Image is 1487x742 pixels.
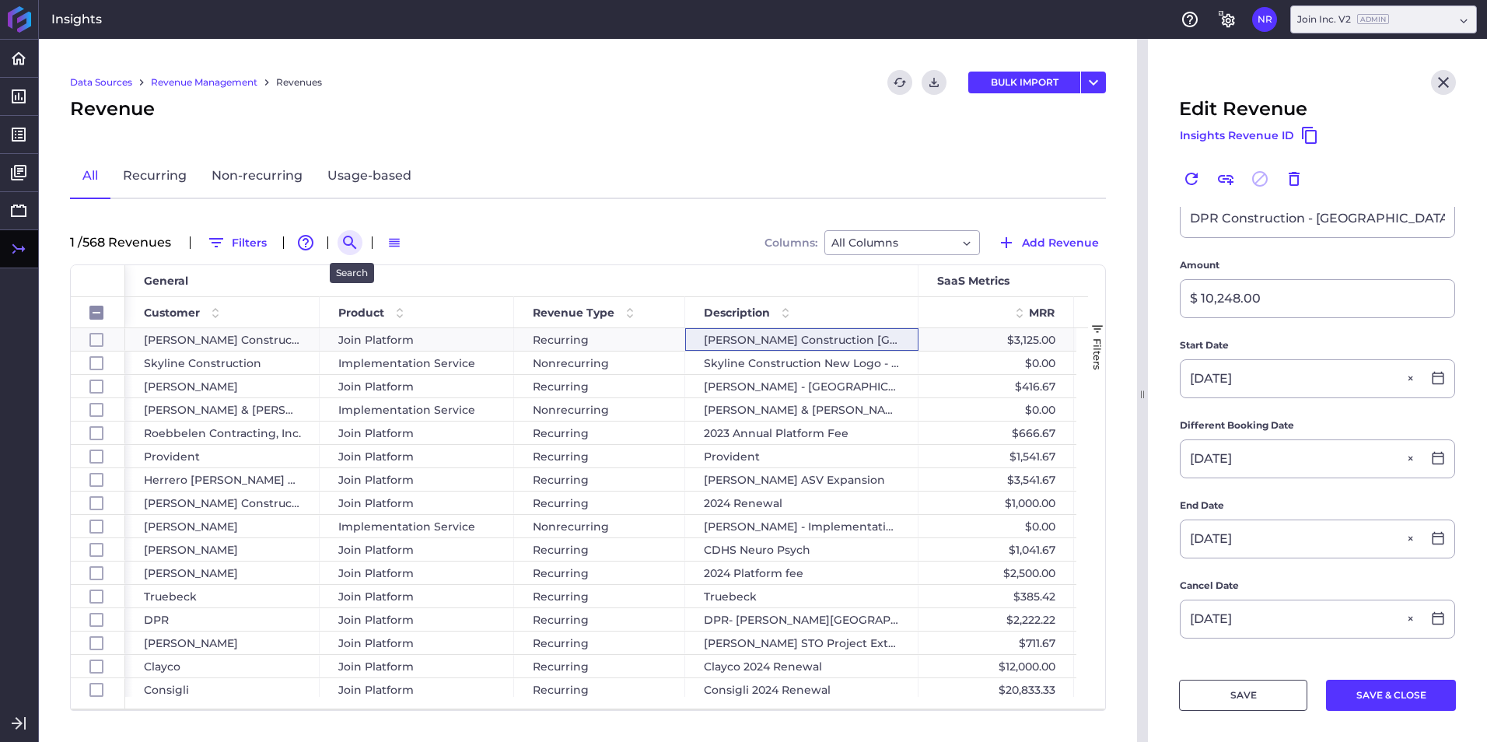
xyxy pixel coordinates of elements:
[338,422,414,444] span: Join Platform
[144,679,189,701] span: Consigli
[338,516,475,537] span: Implementation Service
[514,608,685,631] div: Recurring
[71,328,125,352] div: Press SPACE to select this row.
[918,468,1074,491] div: $3,541.67
[1074,585,1230,607] div: $4,625.00
[685,655,918,677] div: Clayco 2024 Renewal
[1074,515,1230,537] div: $0.00
[1180,127,1294,144] span: Insights Revenue ID
[1179,95,1307,123] span: Edit Revenue
[918,678,1074,701] div: $20,833.33
[1431,70,1456,95] button: Close
[918,492,1074,514] div: $1,000.00
[685,608,918,631] div: DPR- [PERSON_NAME][GEOGRAPHIC_DATA]
[514,655,685,677] div: Recurring
[70,236,180,249] div: 1 / 568 Revenue s
[1181,440,1422,478] input: Select Date
[71,562,125,585] div: Press SPACE to select this row.
[1177,7,1202,32] button: Help
[685,445,918,467] div: Provident
[533,306,614,320] span: Revenue Type
[1326,680,1456,711] button: SAVE & CLOSE
[71,632,125,655] div: Press SPACE to select this row.
[514,398,685,421] div: Nonrecurring
[70,75,132,89] a: Data Sources
[71,422,125,445] div: Press SPACE to select this row.
[338,539,414,561] span: Join Platform
[71,608,125,632] div: Press SPACE to select this row.
[1074,562,1230,584] div: $30,000.00
[1290,5,1477,33] div: Dropdown select
[1403,520,1422,558] button: Close
[1403,440,1422,478] button: Close
[110,154,199,199] a: Recurring
[968,72,1080,93] button: BULK IMPORT
[71,352,125,375] div: Press SPACE to select this row.
[685,375,918,397] div: [PERSON_NAME] - [GEOGRAPHIC_DATA][PERSON_NAME]
[144,422,301,444] span: Roebbelen Contracting, Inc.
[144,492,301,514] span: [PERSON_NAME] Construction
[71,538,125,562] div: Press SPACE to select this row.
[338,376,414,397] span: Join Platform
[918,632,1074,654] div: $711.67
[685,562,918,584] div: 2024 Platform fee
[1180,418,1294,433] span: Different Booking Date
[144,274,188,288] span: General
[1215,7,1240,32] button: General Settings
[71,375,125,398] div: Press SPACE to select this row.
[71,585,125,608] div: Press SPACE to select this row.
[1074,328,1230,351] div: $37,500.00
[1181,200,1454,237] input: Describe your revenue
[71,492,125,515] div: Press SPACE to select this row.
[1074,632,1230,654] div: $8,540.00
[918,538,1074,561] div: $1,041.67
[514,422,685,444] div: Recurring
[1074,398,1230,421] div: $0.00
[918,515,1074,537] div: $0.00
[144,446,200,467] span: Provident
[315,154,424,199] a: Usage-based
[1179,658,1386,686] span: Revenue Recognition
[887,70,912,95] button: Refresh
[71,515,125,538] div: Press SPACE to select this row.
[144,632,238,654] span: [PERSON_NAME]
[1029,306,1055,320] span: MRR
[71,655,125,678] div: Press SPACE to select this row.
[338,562,414,584] span: Join Platform
[144,586,197,607] span: Truebeck
[144,306,200,320] span: Customer
[1282,166,1307,191] button: Delete
[1074,678,1230,701] div: $250,000.00
[514,538,685,561] div: Recurring
[514,445,685,467] div: Recurring
[514,632,685,654] div: Recurring
[144,329,301,351] span: [PERSON_NAME] Construction
[1074,445,1230,467] div: $18,500.00
[144,539,238,561] span: [PERSON_NAME]
[70,95,155,123] span: Revenue
[685,632,918,654] div: [PERSON_NAME] STO Project Extension
[1180,578,1239,593] span: Cancel Date
[514,678,685,701] div: Recurring
[764,237,817,248] span: Columns:
[1074,468,1230,491] div: $42,500.00
[704,306,770,320] span: Description
[338,399,475,421] span: Implementation Service
[922,70,946,95] button: Download
[151,75,257,89] a: Revenue Management
[514,352,685,374] div: Nonrecurring
[1180,338,1229,353] span: Start Date
[1357,14,1389,24] ins: Admin
[199,154,315,199] a: Non-recurring
[1403,600,1422,638] button: Close
[1181,600,1422,638] input: Cancel Date
[685,585,918,607] div: Truebeck
[338,609,414,631] span: Join Platform
[937,274,1009,288] span: SaaS Metrics
[918,445,1074,467] div: $1,541.67
[514,468,685,491] div: Recurring
[71,398,125,422] div: Press SPACE to select this row.
[1181,280,1454,317] input: Enter Amount
[338,230,362,255] button: Search by
[338,329,414,351] span: Join Platform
